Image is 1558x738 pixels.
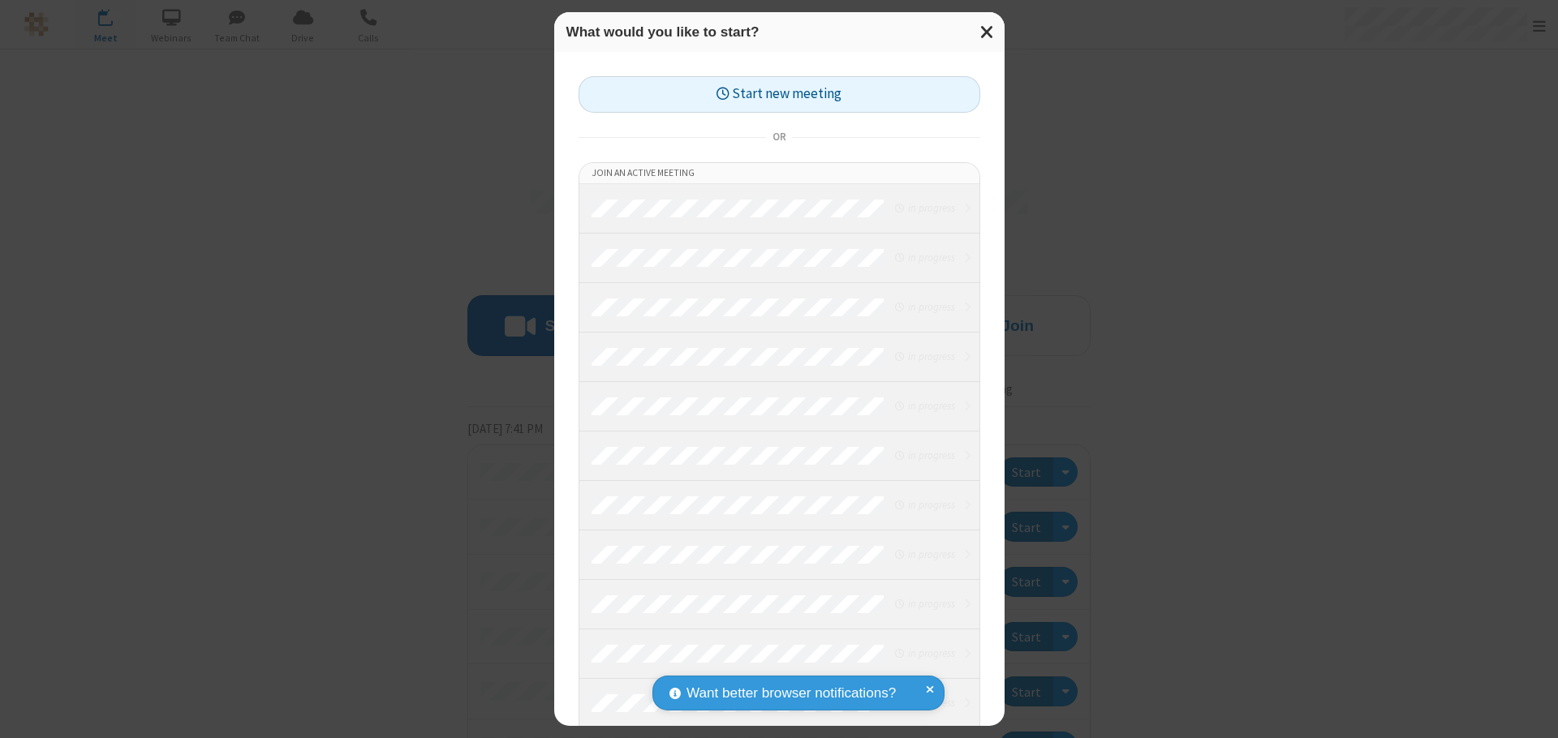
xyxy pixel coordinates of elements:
em: in progress [895,547,954,562]
em: in progress [895,646,954,661]
em: in progress [895,299,954,315]
em: in progress [895,497,954,513]
button: Start new meeting [579,76,980,113]
em: in progress [895,250,954,265]
h3: What would you like to start? [566,24,992,40]
span: Want better browser notifications? [686,683,896,704]
em: in progress [895,200,954,216]
span: or [766,126,792,148]
em: in progress [895,398,954,414]
em: in progress [895,448,954,463]
em: in progress [895,349,954,364]
li: Join an active meeting [579,163,979,184]
em: in progress [895,596,954,611]
button: Close modal [971,12,1005,52]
